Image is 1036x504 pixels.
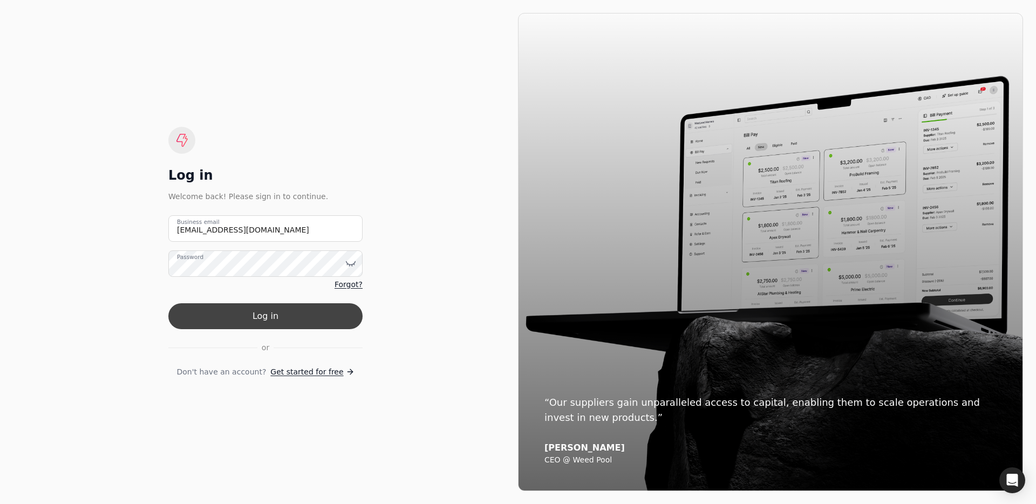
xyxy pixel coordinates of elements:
[262,342,269,353] span: or
[544,455,997,465] div: CEO @ Weed Pool
[999,467,1025,493] div: Open Intercom Messenger
[168,190,363,202] div: Welcome back! Please sign in to continue.
[168,303,363,329] button: Log in
[177,253,203,261] label: Password
[176,366,266,378] span: Don't have an account?
[544,395,997,425] div: “Our suppliers gain unparalleled access to capital, enabling them to scale operations and invest ...
[544,442,997,453] div: [PERSON_NAME]
[270,366,354,378] a: Get started for free
[270,366,343,378] span: Get started for free
[177,217,220,226] label: Business email
[335,279,363,290] a: Forgot?
[168,167,363,184] div: Log in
